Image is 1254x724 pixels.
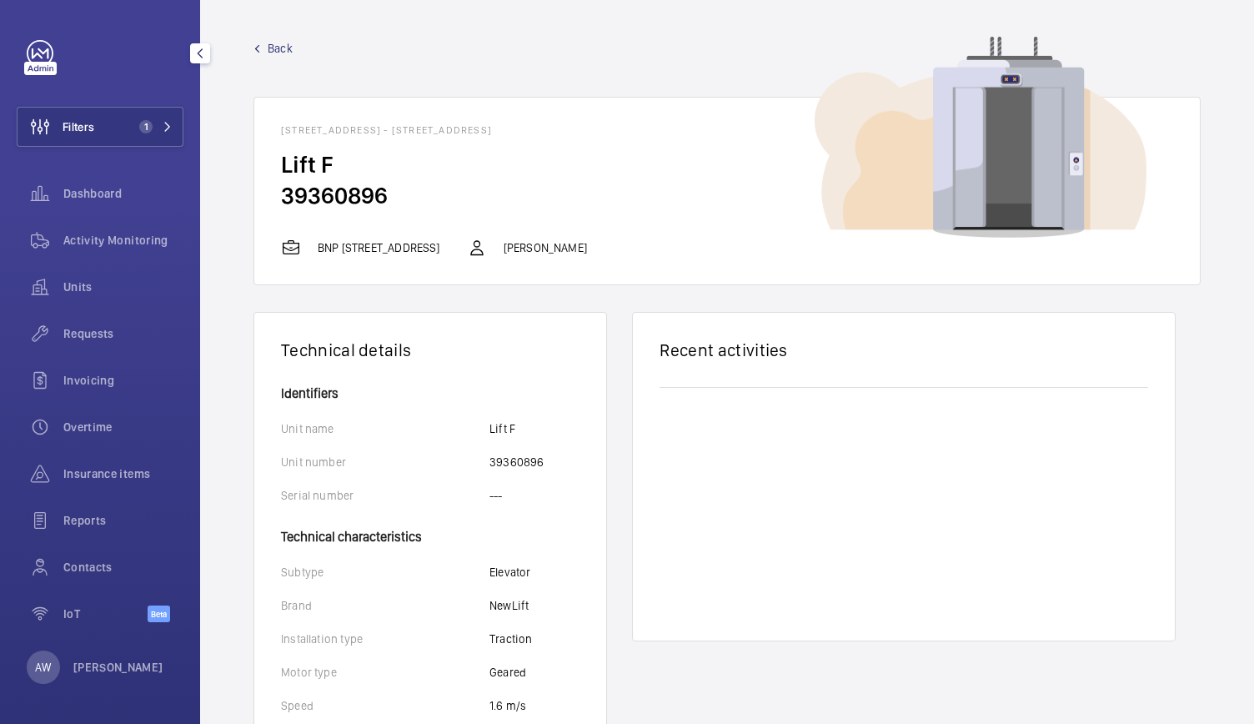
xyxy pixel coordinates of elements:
[815,37,1146,239] img: device image
[148,606,170,622] span: Beta
[489,564,530,581] p: Elevator
[63,512,183,529] span: Reports
[63,372,183,389] span: Invoicing
[489,454,544,470] p: 39360896
[63,325,183,342] span: Requests
[281,697,489,714] p: Speed
[489,697,526,714] p: 1.6 m/s
[63,419,183,435] span: Overtime
[63,559,183,576] span: Contacts
[489,631,532,647] p: Traction
[281,180,1173,211] h2: 39360896
[281,339,579,360] h1: Technical details
[63,279,183,295] span: Units
[660,339,1148,360] h2: Recent activities
[281,664,489,681] p: Motor type
[489,597,529,614] p: NewLift
[281,454,489,470] p: Unit number
[139,120,153,133] span: 1
[489,420,515,437] p: Lift F
[63,232,183,249] span: Activity Monitoring
[17,107,183,147] button: Filters1
[281,387,579,400] h4: Identifiers
[63,606,148,622] span: IoT
[63,185,183,202] span: Dashboard
[281,597,489,614] p: Brand
[281,564,489,581] p: Subtype
[281,149,1173,180] h2: Lift F
[281,520,579,544] h4: Technical characteristics
[281,124,1173,136] h1: [STREET_ADDRESS] - [STREET_ADDRESS]
[281,420,489,437] p: Unit name
[268,40,293,57] span: Back
[489,664,526,681] p: Geared
[318,239,440,256] p: BNP [STREET_ADDRESS]
[281,631,489,647] p: Installation type
[504,239,587,256] p: [PERSON_NAME]
[35,659,51,676] p: AW
[63,118,94,135] span: Filters
[63,465,183,482] span: Insurance items
[281,487,489,504] p: Serial number
[73,659,163,676] p: [PERSON_NAME]
[489,487,503,504] p: ---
